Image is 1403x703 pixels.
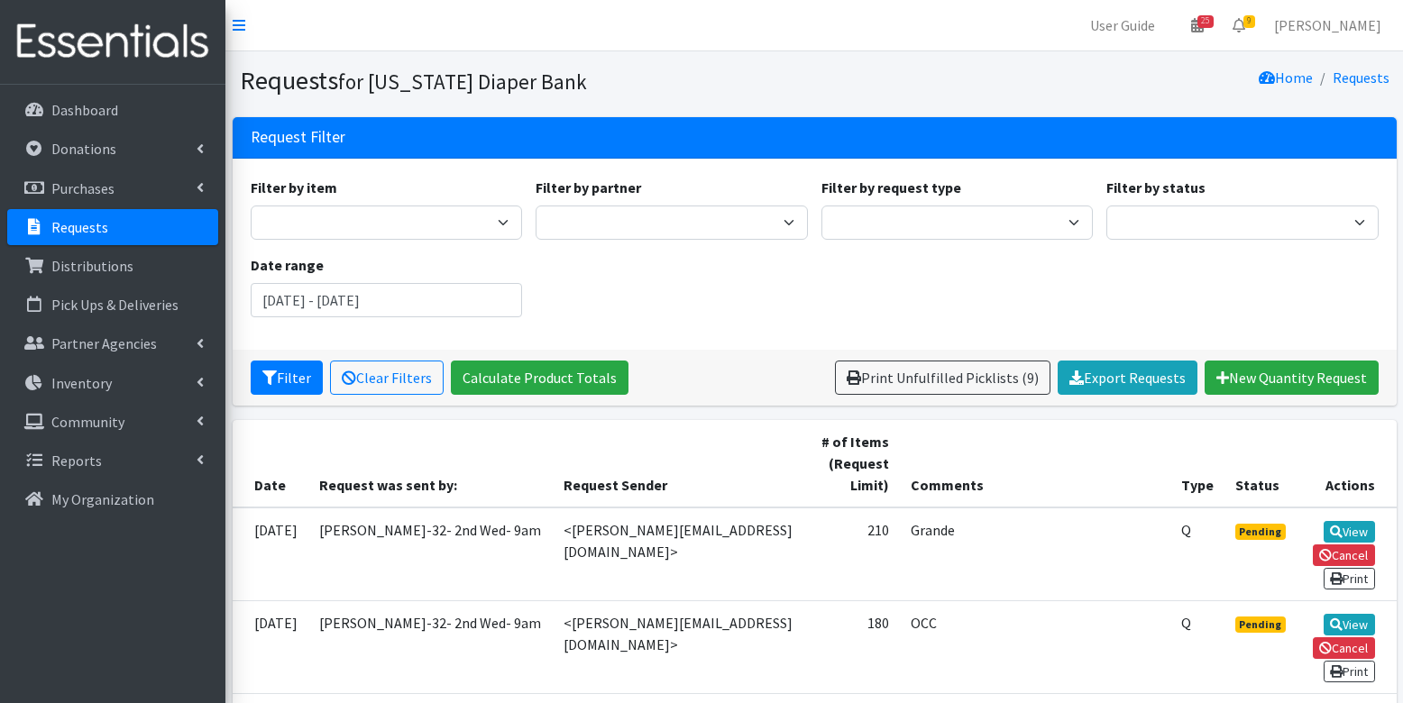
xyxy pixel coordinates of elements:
span: 9 [1243,15,1255,28]
label: Filter by status [1106,177,1206,198]
a: Reports [7,443,218,479]
p: Community [51,413,124,431]
abbr: Quantity [1181,614,1191,632]
a: [PERSON_NAME] [1260,7,1396,43]
h1: Requests [240,65,808,96]
a: 25 [1177,7,1218,43]
a: Export Requests [1058,361,1197,395]
a: Inventory [7,365,218,401]
a: Calculate Product Totals [451,361,628,395]
a: My Organization [7,481,218,517]
td: 180 [804,600,900,693]
a: Cancel [1313,544,1375,566]
p: Inventory [51,374,112,392]
th: Status [1224,420,1300,507]
a: Purchases [7,170,218,206]
td: [DATE] [233,600,308,693]
input: January 1, 2011 - December 31, 2011 [251,283,523,317]
a: Pick Ups & Deliveries [7,287,218,323]
p: Distributions [51,257,133,275]
a: Print [1324,661,1375,682]
th: Request Sender [553,420,804,507]
a: Distributions [7,248,218,284]
th: Type [1170,420,1224,507]
td: [DATE] [233,507,308,601]
span: Pending [1235,524,1287,540]
a: 9 [1218,7,1260,43]
a: Print Unfulfilled Picklists (9) [835,361,1050,395]
p: Pick Ups & Deliveries [51,296,179,314]
a: New Quantity Request [1205,361,1379,395]
a: Print [1324,568,1375,589]
th: Actions [1299,420,1396,507]
td: Grande [900,507,1170,601]
p: Requests [51,218,108,236]
td: [PERSON_NAME]-32- 2nd Wed- 9am [308,507,553,601]
a: View [1324,614,1375,635]
a: Requests [1333,68,1389,87]
a: Donations [7,131,218,167]
p: Reports [51,452,102,470]
a: Clear Filters [330,361,444,395]
label: Filter by partner [536,177,641,198]
a: User Guide [1076,7,1169,43]
th: # of Items (Request Limit) [804,420,900,507]
td: [PERSON_NAME]-32- 2nd Wed- 9am [308,600,553,693]
abbr: Quantity [1181,521,1191,539]
a: Home [1259,68,1313,87]
img: HumanEssentials [7,12,218,72]
a: Dashboard [7,92,218,128]
button: Filter [251,361,323,395]
th: Date [233,420,308,507]
small: for [US_STATE] Diaper Bank [338,68,587,95]
td: OCC [900,600,1170,693]
p: Donations [51,140,116,158]
a: Community [7,404,218,440]
p: Purchases [51,179,115,197]
p: Dashboard [51,101,118,119]
span: Pending [1235,616,1287,633]
a: View [1324,521,1375,543]
span: 25 [1197,15,1214,28]
td: 210 [804,507,900,601]
p: My Organization [51,490,154,508]
th: Request was sent by: [308,420,553,507]
h3: Request Filter [251,128,345,147]
td: <[PERSON_NAME][EMAIL_ADDRESS][DOMAIN_NAME]> [553,600,804,693]
td: <[PERSON_NAME][EMAIL_ADDRESS][DOMAIN_NAME]> [553,507,804,601]
label: Date range [251,254,324,276]
a: Cancel [1313,637,1375,659]
th: Comments [900,420,1170,507]
label: Filter by item [251,177,337,198]
a: Partner Agencies [7,325,218,361]
label: Filter by request type [821,177,961,198]
p: Partner Agencies [51,334,157,352]
a: Requests [7,209,218,245]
